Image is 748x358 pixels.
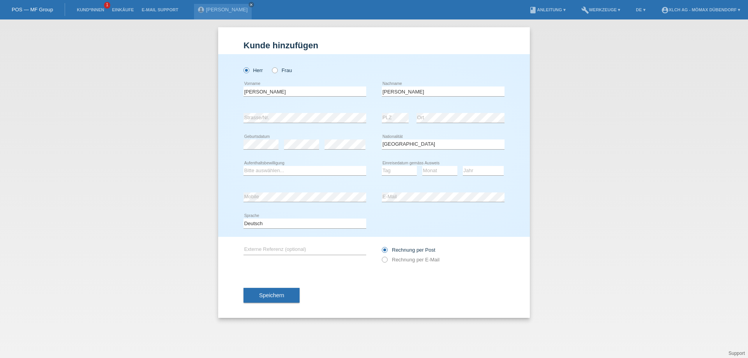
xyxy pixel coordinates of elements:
label: Rechnung per E-Mail [382,257,439,263]
label: Rechnung per Post [382,247,435,253]
a: Einkäufe [108,7,138,12]
a: POS — MF Group [12,7,53,12]
h1: Kunde hinzufügen [243,41,505,50]
label: Herr [243,67,263,73]
input: Rechnung per Post [382,247,387,257]
a: Support [729,351,745,356]
a: Kund*innen [73,7,108,12]
a: account_circleXLCH AG - Mömax Dübendorf ▾ [657,7,744,12]
a: close [249,2,254,7]
a: [PERSON_NAME] [206,7,248,12]
a: DE ▾ [632,7,649,12]
i: close [249,3,253,7]
a: E-Mail Support [138,7,182,12]
input: Rechnung per E-Mail [382,257,387,266]
i: account_circle [661,6,669,14]
label: Frau [272,67,292,73]
button: Speichern [243,288,300,303]
i: book [529,6,537,14]
i: build [581,6,589,14]
a: buildWerkzeuge ▾ [577,7,625,12]
span: Speichern [259,292,284,298]
input: Frau [272,67,277,72]
a: bookAnleitung ▾ [525,7,569,12]
input: Herr [243,67,249,72]
span: 1 [104,2,110,9]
